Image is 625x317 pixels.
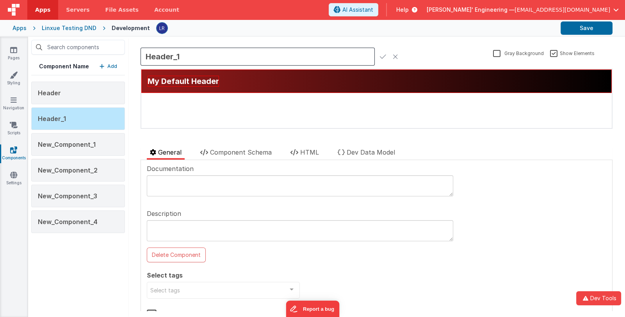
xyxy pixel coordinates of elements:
div: Apps [12,24,27,32]
span: Component Schema [210,148,272,156]
span: New_Component_4 [38,218,98,226]
h1: My Default Header [6,6,78,17]
img: 0cc89ea87d3ef7af341bf65f2365a7ce [157,23,167,34]
button: Add [100,62,117,70]
button: AI Assistant [329,3,378,16]
span: [PERSON_NAME]' Engineering — [427,6,515,14]
button: [PERSON_NAME]' Engineering — [EMAIL_ADDRESS][DOMAIN_NAME] [427,6,619,14]
h5: Component Name [39,62,89,70]
span: Apps [35,6,50,14]
span: Select tags [150,285,180,294]
span: HTML [300,148,319,156]
span: Documentation [147,164,194,173]
span: Servers [66,6,89,14]
span: Select tags [147,271,183,280]
span: Header [38,89,61,97]
div: Linxue Testing DND [42,24,96,32]
button: Delete Component [147,248,206,262]
span: New_Component_2 [38,166,98,174]
span: File Assets [105,6,139,14]
label: Gray Background [493,49,544,57]
span: New_Component_1 [38,141,96,148]
span: Header_1 [38,115,66,123]
button: Save [561,21,613,35]
button: Dev Tools [576,291,621,305]
label: Show Elements [550,49,595,57]
span: AI Assistant [342,6,373,14]
span: General [158,148,182,156]
span: Dev Data Model [347,148,395,156]
span: New_Component_3 [38,192,97,200]
p: Add [107,62,117,70]
div: Development [112,24,150,32]
span: Help [396,6,409,14]
iframe: Marker.io feedback button [286,301,339,317]
input: Search components [31,40,125,55]
span: Description [147,209,181,218]
span: [EMAIL_ADDRESS][DOMAIN_NAME] [515,6,610,14]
